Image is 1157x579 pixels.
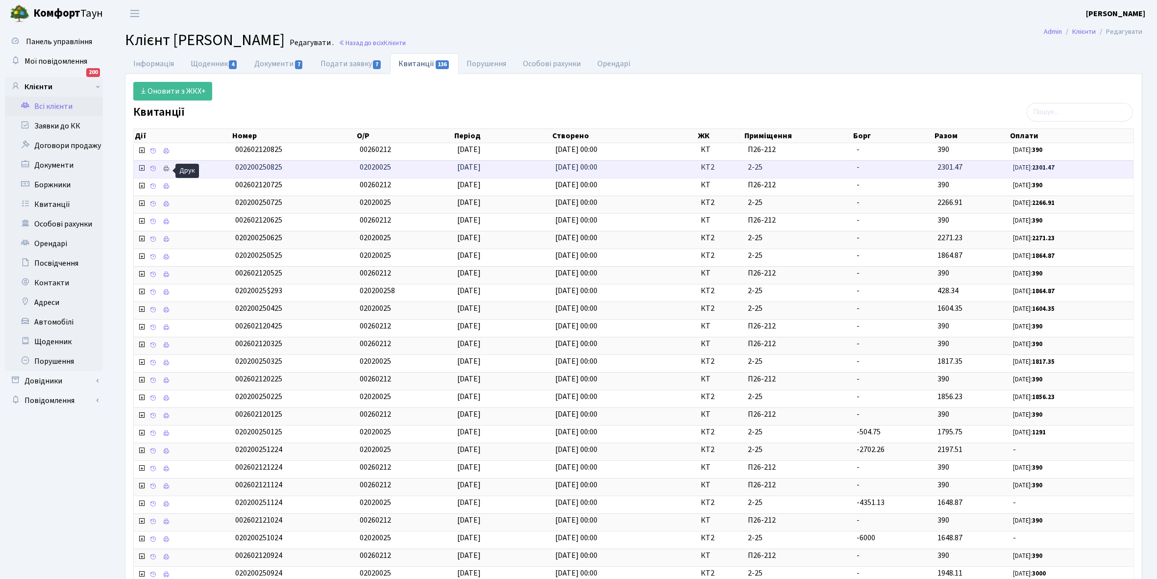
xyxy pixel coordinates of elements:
[457,321,481,331] span: [DATE]
[360,409,391,420] span: 00260212
[551,129,697,143] th: Створено
[701,285,740,297] span: КТ2
[453,129,551,143] th: Період
[457,162,481,173] span: [DATE]
[360,532,391,543] span: 02020025
[5,155,103,175] a: Документи
[937,321,949,331] span: 390
[457,427,481,437] span: [DATE]
[701,409,740,420] span: КТ
[360,356,391,367] span: 02020025
[457,444,481,455] span: [DATE]
[360,303,391,314] span: 02020025
[937,479,949,490] span: 390
[339,38,406,48] a: Назад до всіхКлієнти
[937,268,949,278] span: 390
[937,515,949,526] span: 390
[1033,428,1046,437] b: 1291
[5,391,103,410] a: Повідомлення
[701,550,740,561] span: КТ
[748,215,849,226] span: П26-212
[937,232,962,243] span: 2271.23
[235,497,282,508] span: 020200251124
[1013,481,1043,490] small: [DATE]:
[459,53,515,74] a: Порушення
[857,550,860,561] span: -
[857,427,881,437] span: -504.75
[5,51,103,71] a: Мої повідомлення200
[1033,216,1043,225] b: 390
[235,409,282,420] span: 002602120125
[1033,322,1043,331] b: 390
[5,32,103,51] a: Панель управління
[235,532,282,543] span: 020200251024
[5,214,103,234] a: Особові рахунки
[555,338,597,349] span: [DATE] 00:00
[748,391,849,403] span: 2-25
[360,444,391,455] span: 02020025
[748,444,849,455] span: 2-25
[555,356,597,367] span: [DATE] 00:00
[360,515,391,526] span: 00260212
[5,273,103,293] a: Контакти
[5,253,103,273] a: Посвідчення
[231,129,356,143] th: Номер
[937,144,949,155] span: 390
[457,338,481,349] span: [DATE]
[5,97,103,116] a: Всі клієнти
[701,268,740,279] span: КТ
[360,232,391,243] span: 02020025
[33,5,103,22] span: Таун
[457,303,481,314] span: [DATE]
[748,197,849,208] span: 2-25
[235,250,282,261] span: 020200250525
[5,312,103,332] a: Автомобілі
[857,374,860,384] span: -
[235,197,282,208] span: 020200250725
[457,374,481,384] span: [DATE]
[937,444,962,455] span: 2197.51
[457,356,481,367] span: [DATE]
[555,479,597,490] span: [DATE] 00:00
[1033,234,1055,243] b: 2271.23
[701,374,740,385] span: КТ
[857,215,860,226] span: -
[701,497,740,508] span: КТ2
[555,532,597,543] span: [DATE] 00:00
[1033,552,1043,560] b: 390
[748,162,849,173] span: 2-25
[123,5,147,22] button: Переключити навігацію
[555,409,597,420] span: [DATE] 00:00
[937,338,949,349] span: 390
[701,427,740,438] span: КТ2
[555,374,597,384] span: [DATE] 00:00
[1013,357,1055,366] small: [DATE]:
[1086,8,1145,20] a: [PERSON_NAME]
[1033,163,1055,172] b: 2301.47
[1013,181,1043,190] small: [DATE]:
[360,497,391,508] span: 02020025
[701,479,740,491] span: КТ
[360,197,391,208] span: 02020025
[5,195,103,214] a: Квитанції
[457,550,481,561] span: [DATE]
[235,179,282,190] span: 002602120725
[235,285,282,296] span: 02020025$293
[555,462,597,473] span: [DATE] 00:00
[555,550,597,561] span: [DATE] 00:00
[235,356,282,367] span: 020200250325
[937,179,949,190] span: 390
[937,303,962,314] span: 1604.35
[697,129,743,143] th: ЖК
[25,56,87,67] span: Мої повідомлення
[1013,375,1043,384] small: [DATE]:
[1033,181,1043,190] b: 390
[1013,410,1043,419] small: [DATE]:
[175,164,199,178] div: Друк
[360,462,391,473] span: 00260212
[857,444,885,455] span: -2702.26
[1033,269,1043,278] b: 390
[1033,357,1055,366] b: 1817.35
[857,144,860,155] span: -
[515,53,590,74] a: Особові рахунки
